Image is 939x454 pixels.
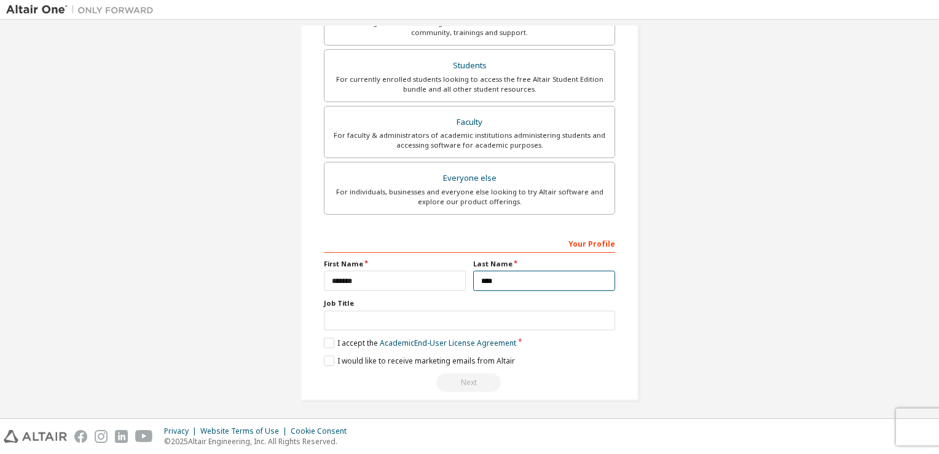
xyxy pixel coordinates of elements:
img: facebook.svg [74,430,87,443]
a: Academic End-User License Agreement [380,338,516,348]
div: For currently enrolled students looking to access the free Altair Student Edition bundle and all ... [332,74,607,94]
label: I would like to receive marketing emails from Altair [324,356,515,366]
label: I accept the [324,338,516,348]
div: For individuals, businesses and everyone else looking to try Altair software and explore our prod... [332,187,607,207]
div: Students [332,57,607,74]
div: Faculty [332,114,607,131]
div: For existing customers looking to access software downloads, HPC resources, community, trainings ... [332,18,607,38]
div: Everyone else [332,170,607,187]
label: Last Name [473,259,615,269]
img: linkedin.svg [115,430,128,443]
label: Job Title [324,298,615,308]
img: altair_logo.svg [4,430,67,443]
img: Altair One [6,4,160,16]
p: © 2025 Altair Engineering, Inc. All Rights Reserved. [164,436,354,447]
label: First Name [324,259,466,269]
img: youtube.svg [135,430,153,443]
div: Privacy [164,426,200,436]
div: Cookie Consent [291,426,354,436]
div: Website Terms of Use [200,426,291,436]
div: Your Profile [324,233,615,253]
div: For faculty & administrators of academic institutions administering students and accessing softwa... [332,130,607,150]
img: instagram.svg [95,430,108,443]
div: Read and acccept EULA to continue [324,373,615,392]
